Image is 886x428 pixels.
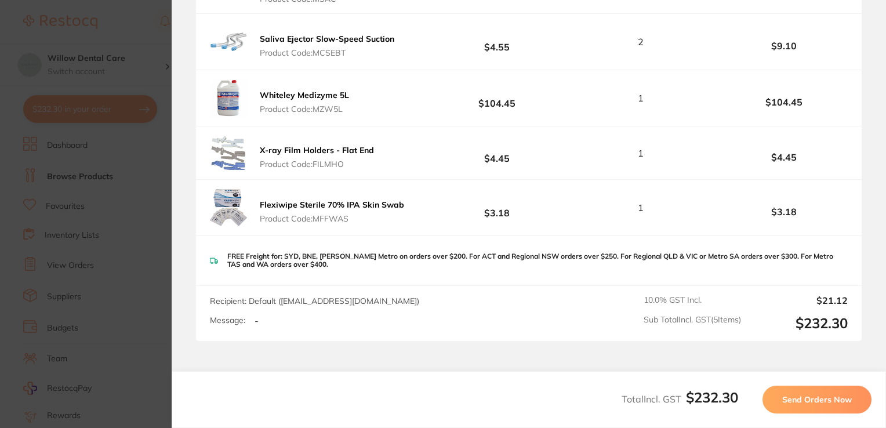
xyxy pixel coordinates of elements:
[638,93,644,103] span: 1
[256,145,377,169] button: X-ray Film Holders - Flat End Product Code:FILMHO
[260,90,349,100] b: Whiteley Medizyme 5L
[210,79,247,117] img: dHg2MTl5Yg
[260,34,394,44] b: Saliva Ejector Slow-Speed Suction
[720,152,848,162] b: $4.45
[686,389,738,406] b: $232.30
[644,295,741,306] span: 10.0 % GST Incl.
[750,315,848,332] output: $232.30
[750,295,848,306] output: $21.12
[210,136,247,170] img: OG94eXdrdw
[260,145,374,155] b: X-ray Film Holders - Flat End
[227,252,848,269] p: FREE Freight for: SYD, BNE, [PERSON_NAME] Metro on orders over $200. For ACT and Regional NSW ord...
[433,197,561,219] b: $3.18
[622,393,738,405] span: Total Incl. GST
[256,200,408,224] button: Flexiwipe Sterile 70% IPA Skin Swab Product Code:MFFWAS
[433,88,561,109] b: $104.45
[210,296,419,306] span: Recipient: Default ( [EMAIL_ADDRESS][DOMAIN_NAME] )
[260,200,404,210] b: Flexiwipe Sterile 70% IPA Skin Swab
[260,48,394,57] span: Product Code: MCSEBT
[210,23,247,60] img: c2dnazEwOQ
[433,31,561,53] b: $4.55
[720,97,848,107] b: $104.45
[720,41,848,51] b: $9.10
[255,315,259,326] p: -
[256,34,398,58] button: Saliva Ejector Slow-Speed Suction Product Code:MCSEBT
[762,386,872,414] button: Send Orders Now
[638,148,644,158] span: 1
[260,104,349,114] span: Product Code: MZW5L
[638,37,644,47] span: 2
[433,142,561,164] b: $4.45
[638,202,644,213] span: 1
[720,206,848,217] b: $3.18
[260,214,404,223] span: Product Code: MFFWAS
[782,394,852,405] span: Send Orders Now
[256,90,353,114] button: Whiteley Medizyme 5L Product Code:MZW5L
[644,315,741,332] span: Sub Total Incl. GST ( 5 Items)
[260,159,374,169] span: Product Code: FILMHO
[210,315,245,325] label: Message:
[210,189,247,226] img: Z201Y3l0ZQ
